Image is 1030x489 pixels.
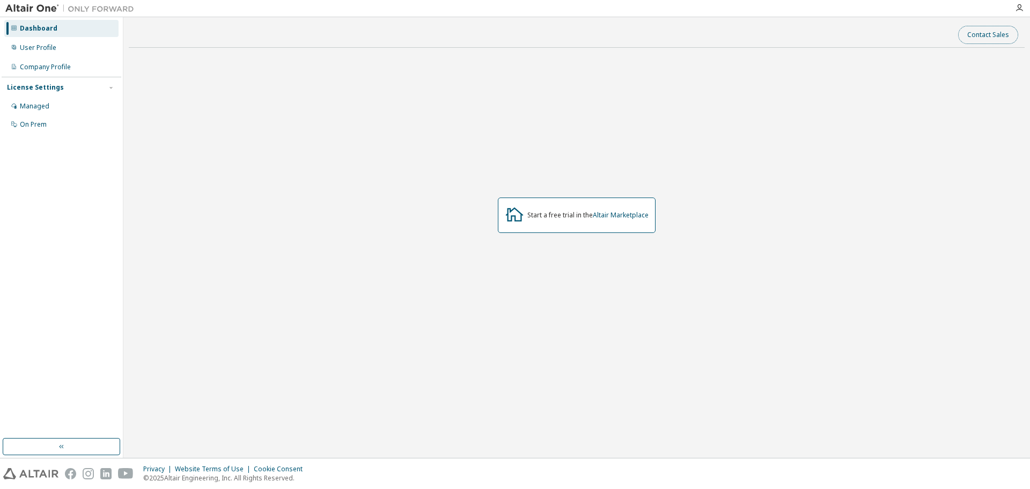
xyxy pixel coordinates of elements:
div: Managed [20,102,49,111]
div: Company Profile [20,63,71,71]
img: linkedin.svg [100,468,112,479]
img: altair_logo.svg [3,468,58,479]
img: Altair One [5,3,139,14]
div: User Profile [20,43,56,52]
p: © 2025 Altair Engineering, Inc. All Rights Reserved. [143,473,309,483]
div: Cookie Consent [254,465,309,473]
div: Website Terms of Use [175,465,254,473]
div: On Prem [20,120,47,129]
a: Altair Marketplace [593,210,649,220]
div: Dashboard [20,24,57,33]
img: youtube.svg [118,468,134,479]
img: facebook.svg [65,468,76,479]
div: License Settings [7,83,64,92]
button: Contact Sales [958,26,1018,44]
img: instagram.svg [83,468,94,479]
div: Privacy [143,465,175,473]
div: Start a free trial in the [527,211,649,220]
